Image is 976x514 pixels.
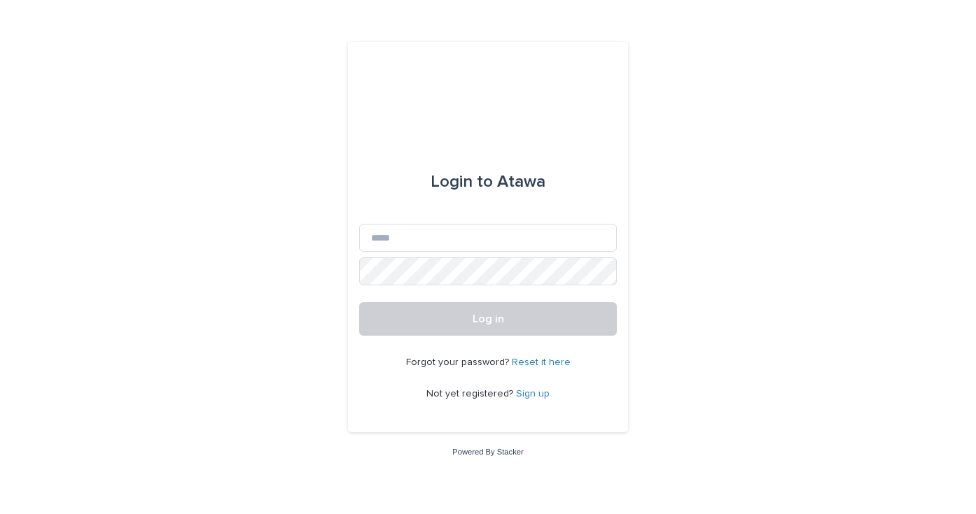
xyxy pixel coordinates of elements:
[406,357,512,367] span: Forgot your password?
[359,302,617,336] button: Log in
[473,313,504,324] span: Log in
[512,357,571,367] a: Reset it here
[431,173,493,190] span: Login to
[452,448,523,456] a: Powered By Stacker
[426,389,516,399] span: Not yet registered?
[431,162,545,201] div: Atawa
[516,389,550,399] a: Sign up
[386,76,590,117] img: Ls34BcGeRexTGTNfXpUC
